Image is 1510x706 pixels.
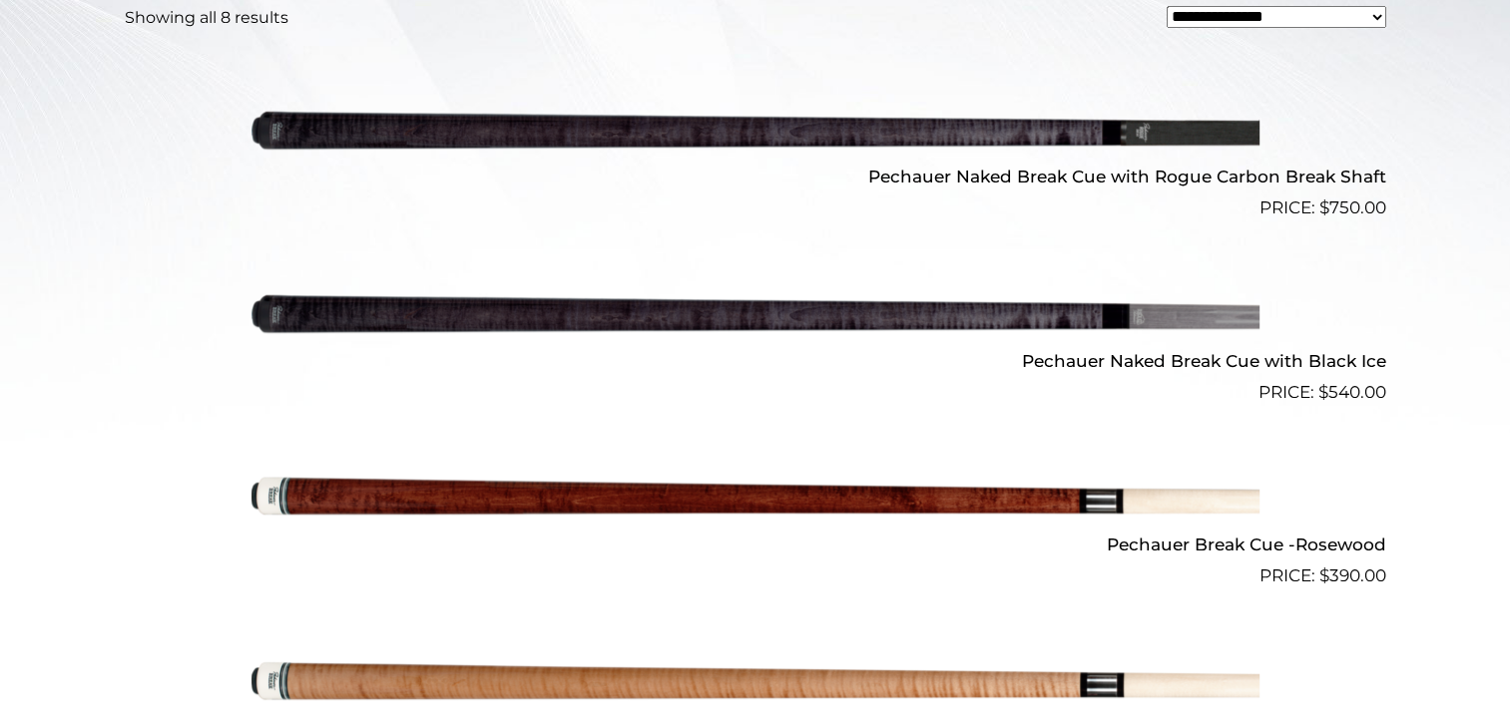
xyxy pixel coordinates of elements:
[125,527,1386,563] h2: Pechauer Break Cue -Rosewood
[125,229,1386,405] a: Pechauer Naked Break Cue with Black Ice $540.00
[1319,197,1329,217] span: $
[125,414,1386,589] a: Pechauer Break Cue -Rosewood $390.00
[125,46,1386,221] a: Pechauer Naked Break Cue with Rogue Carbon Break Shaft $750.00
[1319,565,1329,585] span: $
[125,159,1386,195] h2: Pechauer Naked Break Cue with Rogue Carbon Break Shaft
[1319,197,1386,217] bdi: 750.00
[1319,565,1386,585] bdi: 390.00
[1318,382,1328,402] span: $
[125,6,288,30] p: Showing all 8 results
[252,414,1259,581] img: Pechauer Break Cue -Rosewood
[1167,6,1386,28] select: Shop order
[252,46,1259,213] img: Pechauer Naked Break Cue with Rogue Carbon Break Shaft
[125,342,1386,379] h2: Pechauer Naked Break Cue with Black Ice
[252,229,1259,397] img: Pechauer Naked Break Cue with Black Ice
[1318,382,1386,402] bdi: 540.00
